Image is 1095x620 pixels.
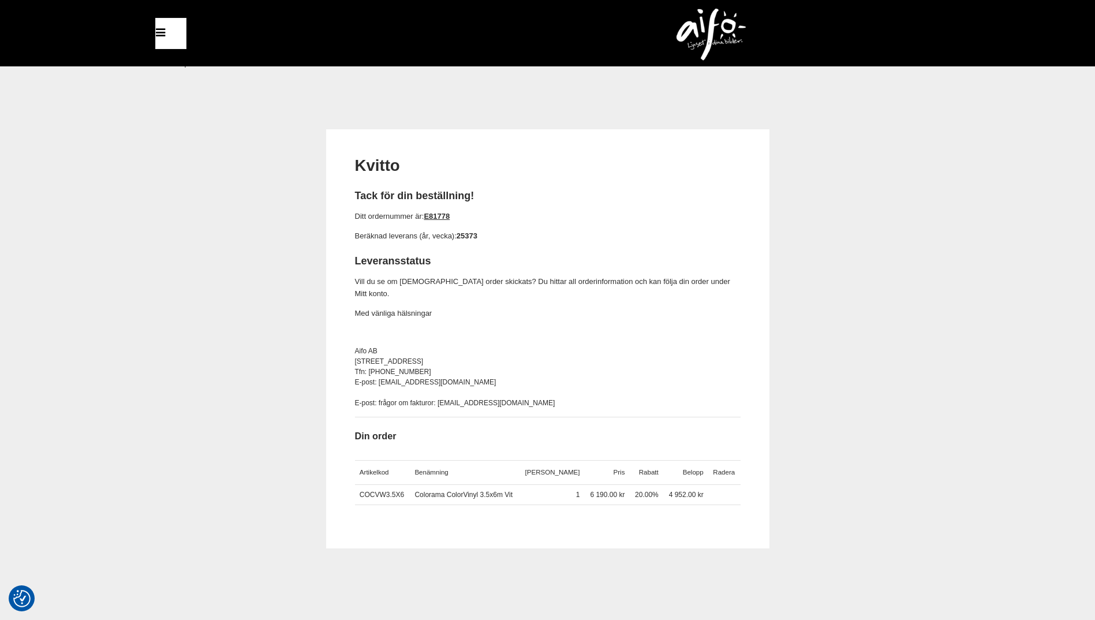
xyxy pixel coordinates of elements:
span: Rabatt [639,469,659,476]
span: 4 952.00 [669,491,696,499]
p: Ditt ordernummer är: [355,211,741,223]
button: Samtyckesinställningar [13,588,31,609]
img: logo.png [677,9,746,61]
a: Colorama ColorVinyl 3.5x6m Vit [414,491,513,499]
span: 6 190.00 [590,491,617,499]
h2: Tack för din beställning! [355,189,741,203]
div: Tfn: [PHONE_NUMBER] [355,367,741,377]
span: Artikelkod [360,469,389,476]
span: [PERSON_NAME] [525,469,580,476]
h2: Leveransstatus [355,254,741,268]
h3: Din order [355,429,741,443]
p: Beräknad leverans (år, vecka): [355,230,741,242]
strong: 25373 [457,231,477,240]
span: Pris [614,469,625,476]
div: E-post: frågor om fakturor: [EMAIL_ADDRESS][DOMAIN_NAME] [355,398,741,408]
span: Belopp [683,469,704,476]
div: [STREET_ADDRESS] [355,356,741,367]
span: 20.00% [635,491,659,499]
span: Benämning [414,469,448,476]
a: COCVW3.5X6 [360,491,404,499]
a: E81778 [424,212,450,221]
div: Aifo AB [355,346,741,356]
img: Revisit consent button [13,590,31,607]
span: Radera [713,469,735,476]
p: Med vänliga hälsningar [355,308,741,320]
span: 1 [576,491,580,499]
h1: Kvitto [355,155,741,177]
p: Vill du se om [DEMOGRAPHIC_DATA] order skickats? Du hittar all orderinformation och kan följa din... [355,276,741,300]
div: E-post: [EMAIL_ADDRESS][DOMAIN_NAME] [355,377,741,387]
